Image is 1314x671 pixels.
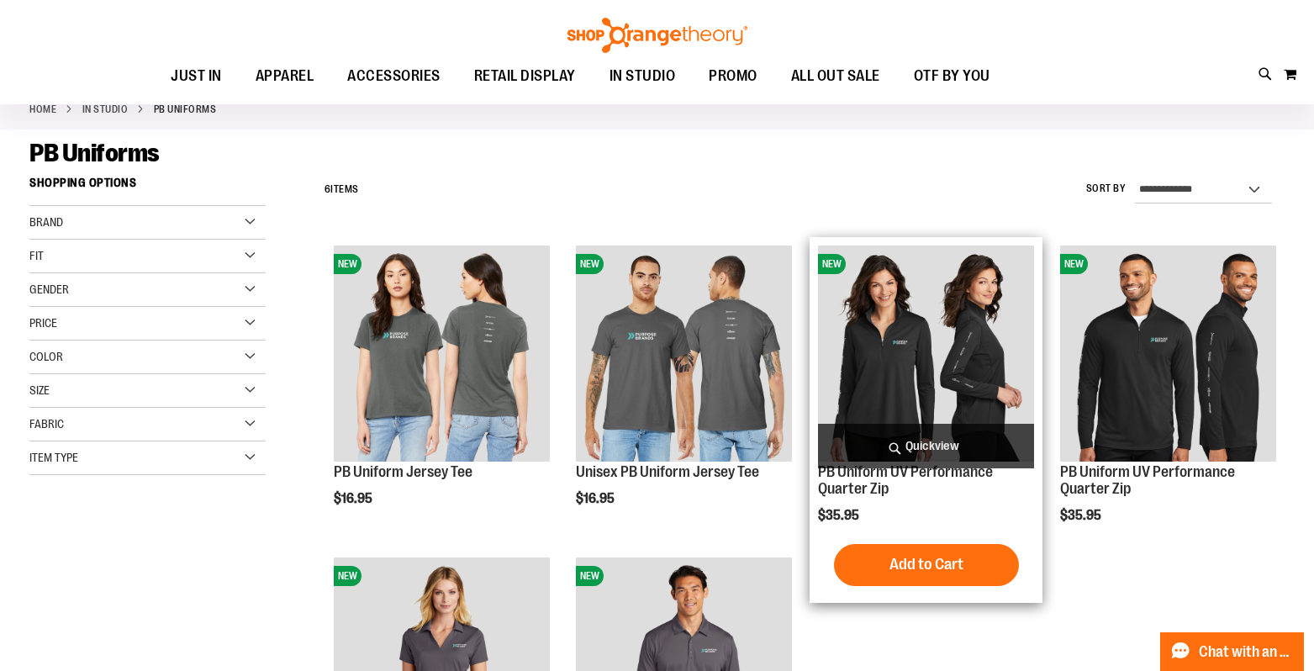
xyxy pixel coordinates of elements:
[1160,632,1305,671] button: Chat with an Expert
[810,237,1042,602] div: product
[1060,463,1235,497] a: PB Uniform UV Performance Quarter Zip
[334,246,550,462] img: PB Uniform Jersey Tee
[1060,246,1276,462] img: PB Uniform UV Performance Quarter Zip
[1052,237,1285,565] div: product
[29,383,50,397] span: Size
[325,237,558,548] div: product
[334,491,375,506] span: $16.95
[914,57,990,95] span: OTF BY YOU
[1199,644,1294,660] span: Chat with an Expert
[576,491,617,506] span: $16.95
[889,555,963,573] span: Add to Cart
[818,463,993,497] a: PB Uniform UV Performance Quarter Zip
[818,424,1034,468] a: Quickview
[82,102,129,117] a: IN STUDIO
[334,463,472,480] a: PB Uniform Jersey Tee
[565,18,750,53] img: Shop Orangetheory
[29,451,78,464] span: Item Type
[325,177,359,203] h2: Items
[1060,254,1088,274] span: NEW
[29,102,56,117] a: Home
[576,246,792,462] img: Unisex PB Uniform Jersey Tee
[567,237,800,548] div: product
[576,246,792,464] a: Unisex PB Uniform Jersey TeeNEW
[818,254,846,274] span: NEW
[834,544,1019,586] button: Add to Cart
[325,183,331,195] span: 6
[576,254,604,274] span: NEW
[474,57,576,95] span: RETAIL DISPLAY
[1060,508,1104,523] span: $35.95
[818,508,862,523] span: $35.95
[709,57,757,95] span: PROMO
[29,168,266,206] strong: Shopping Options
[29,139,160,167] span: PB Uniforms
[791,57,880,95] span: ALL OUT SALE
[818,246,1034,464] a: PB Uniform UV Performance Quarter ZipNEW
[1086,182,1127,196] label: Sort By
[256,57,314,95] span: APPAREL
[29,249,44,262] span: Fit
[818,246,1034,462] img: PB Uniform UV Performance Quarter Zip
[334,246,550,464] a: PB Uniform Jersey TeeNEW
[29,283,69,296] span: Gender
[334,254,361,274] span: NEW
[154,102,217,117] strong: PB Uniforms
[610,57,676,95] span: IN STUDIO
[347,57,441,95] span: ACCESSORIES
[576,566,604,586] span: NEW
[171,57,222,95] span: JUST IN
[576,463,759,480] a: Unisex PB Uniform Jersey Tee
[29,417,64,431] span: Fabric
[29,316,57,330] span: Price
[29,350,63,363] span: Color
[29,215,63,229] span: Brand
[1060,246,1276,464] a: PB Uniform UV Performance Quarter ZipNEW
[334,566,361,586] span: NEW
